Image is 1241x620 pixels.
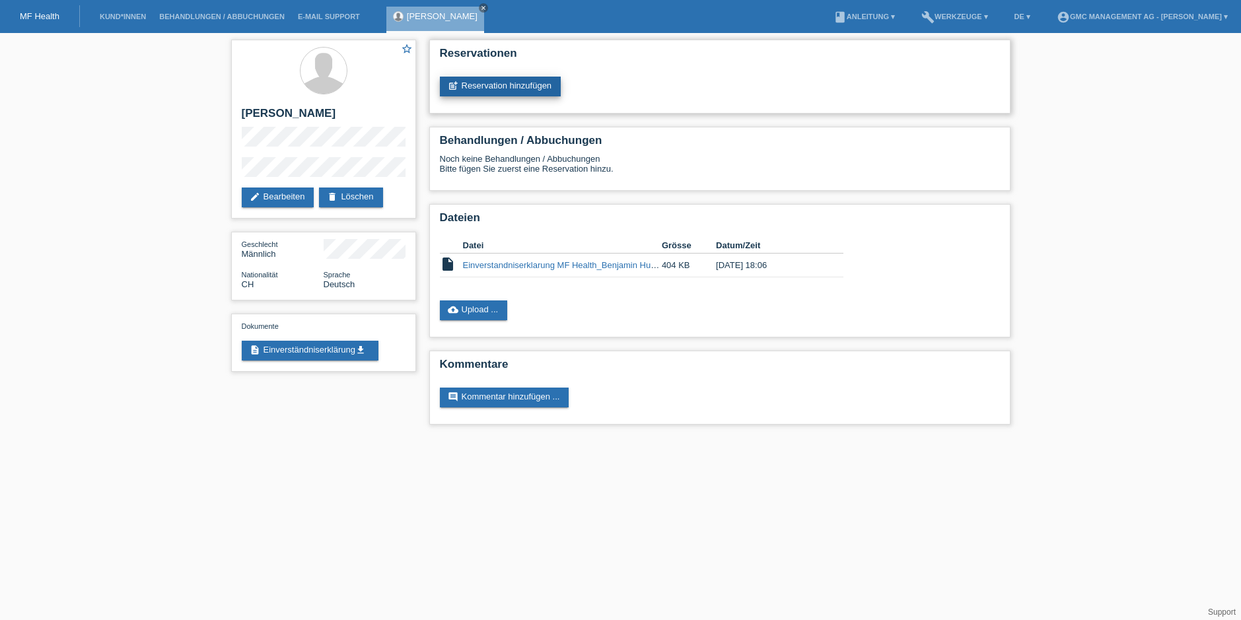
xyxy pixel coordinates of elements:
[1208,607,1236,617] a: Support
[440,211,1000,231] h2: Dateien
[153,13,291,20] a: Behandlungen / Abbuchungen
[242,188,314,207] a: editBearbeiten
[440,300,508,320] a: cloud_uploadUpload ...
[327,191,337,202] i: delete
[242,240,278,248] span: Geschlecht
[833,11,847,24] i: book
[479,3,488,13] a: close
[662,254,716,277] td: 404 KB
[93,13,153,20] a: Kund*innen
[448,81,458,91] i: post_add
[20,11,59,21] a: MF Health
[827,13,902,20] a: bookAnleitung ▾
[915,13,995,20] a: buildWerkzeuge ▾
[242,279,254,289] span: Schweiz
[921,11,935,24] i: build
[242,341,378,361] a: descriptionEinverständniserklärungget_app
[463,238,662,254] th: Datei
[440,154,1000,184] div: Noch keine Behandlungen / Abbuchungen Bitte fügen Sie zuerst eine Reservation hinzu.
[242,239,324,259] div: Männlich
[440,388,569,407] a: commentKommentar hinzufügen ...
[1008,13,1037,20] a: DE ▾
[1050,13,1234,20] a: account_circleGMC Management AG - [PERSON_NAME] ▾
[1057,11,1070,24] i: account_circle
[448,304,458,315] i: cloud_upload
[242,107,406,127] h2: [PERSON_NAME]
[324,279,355,289] span: Deutsch
[401,43,413,57] a: star_border
[291,13,367,20] a: E-Mail Support
[242,271,278,279] span: Nationalität
[401,43,413,55] i: star_border
[440,256,456,272] i: insert_drive_file
[250,191,260,202] i: edit
[242,322,279,330] span: Dokumente
[440,77,561,96] a: post_addReservation hinzufügen
[250,345,260,355] i: description
[448,392,458,402] i: comment
[440,47,1000,67] h2: Reservationen
[440,358,1000,378] h2: Kommentare
[355,345,366,355] i: get_app
[662,238,716,254] th: Grösse
[716,254,824,277] td: [DATE] 18:06
[440,134,1000,154] h2: Behandlungen / Abbuchungen
[463,260,678,270] a: Einverstandniserklarung MF Health_Benjamin Hug-2.pdf
[716,238,824,254] th: Datum/Zeit
[480,5,487,11] i: close
[324,271,351,279] span: Sprache
[407,11,478,21] a: [PERSON_NAME]
[319,188,382,207] a: deleteLöschen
